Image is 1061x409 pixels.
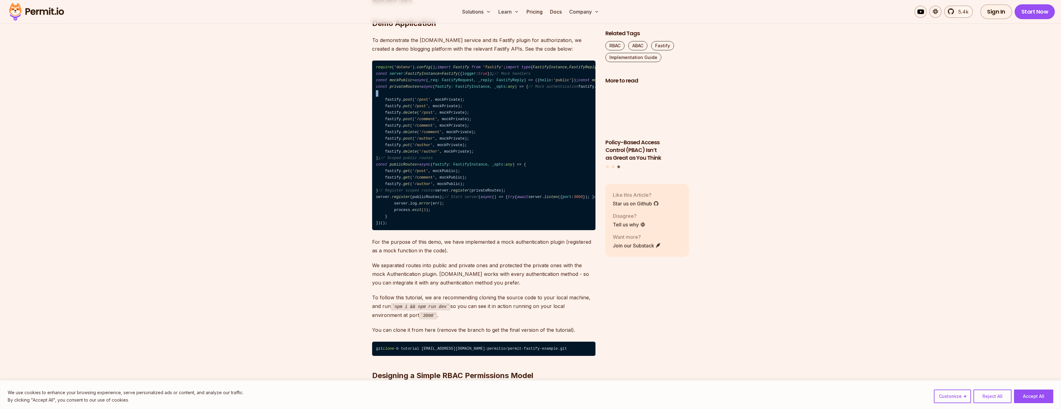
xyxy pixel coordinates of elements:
p: We separated routes into public and private ones and protected the private ones with the mock Aut... [372,261,595,287]
a: Sign In [980,4,1012,19]
span: '/author' [412,182,433,186]
span: mockPrivate [592,78,617,82]
span: get [403,182,410,186]
span: port [562,195,571,199]
span: get [403,169,410,173]
div: Posts [605,88,689,169]
span: clone [383,347,394,351]
span: // Start server [444,195,478,199]
code: git -b tutorial [EMAIL_ADDRESS][DOMAIN_NAME]:permitio/permit-fastify-example.git [372,342,595,356]
a: Join our Substack [613,242,661,249]
span: async [415,78,426,82]
a: Pricing [524,6,545,18]
span: const [376,85,387,89]
span: const [578,78,590,82]
span: '/author' [412,143,433,147]
span: async [421,85,433,89]
span: FastifyInstance [406,72,440,76]
span: listen [544,195,558,199]
button: Reject All [973,390,1012,403]
span: hello [540,78,551,82]
span: '/post' [419,111,435,115]
img: Permit logo [6,1,67,22]
span: FastifyInstance [533,65,567,70]
span: 'public' [553,78,572,82]
h2: Related Tags [605,30,689,37]
span: exit [412,208,421,212]
a: RBAC [605,41,625,50]
span: get [403,175,410,180]
span: post [403,117,412,121]
span: type [522,65,530,70]
span: // Register scoped routes [378,188,435,193]
h2: More to read [605,77,689,85]
button: Customize [934,390,971,403]
span: FastifyReply [569,65,596,70]
p: To follow this tutorial, we are recommending cloning the source code to your local machine, and r... [372,293,595,319]
p: By clicking "Accept All", you consent to our use of cookies. [8,396,243,404]
h3: Policy-Based Access Control (PBAC) Isn’t as Great as You Think [605,139,689,162]
button: Solutions [460,6,493,18]
button: Company [567,6,602,18]
span: import [505,65,519,70]
p: You can clone it from here (remove the branch to get the final version of the tutorial). [372,326,595,334]
span: delete [403,150,417,154]
span: '/comment' [419,130,442,134]
span: put [403,124,410,128]
span: privateRoutes [389,85,419,89]
span: Fastify [442,72,457,76]
p: We use cookies to enhance your browsing experience, serve personalized ads or content, and analyz... [8,389,243,396]
span: put [403,143,410,147]
span: 5.4k [955,8,969,15]
span: mockPublic [389,78,412,82]
a: Implementation Guide [605,53,661,62]
span: require [376,65,392,70]
span: // Scoped public routes [380,156,433,160]
span: '/post' [412,104,428,108]
span: post [403,98,412,102]
button: Go to slide 2 [612,166,614,168]
span: _req: FastifyRequest, _reply: FastifyReply [428,78,524,82]
a: Docs [548,6,564,18]
a: Star us on Github [613,200,659,207]
span: // Mock handlers [494,72,531,76]
span: '/comment' [412,124,435,128]
p: For the purpose of this demo, we have implemented a mock authentication plugin (registered as a m... [372,238,595,255]
a: ABAC [628,41,647,50]
button: Go to slide 3 [617,166,620,168]
li: 3 of 3 [605,88,689,162]
span: put [403,104,410,108]
code: ( ). (); ; { , , } ; : = ({ : }); = ( ) => ({ : }); = ( ) => ({ : }); = ( ) => ({ : }); = ( ) => ... [372,61,595,230]
span: const [376,162,387,167]
span: '/comment' [412,175,435,180]
span: // Mock authentication [528,85,578,89]
span: config [417,65,431,70]
p: Like this Article? [613,191,659,199]
a: 5.4k [944,6,973,18]
span: try [508,195,515,199]
span: from [471,65,480,70]
span: delete [403,130,417,134]
a: Fastify [651,41,674,50]
span: '/comment' [415,117,437,121]
span: '/author' [419,150,440,154]
span: const [376,72,387,76]
span: const [376,78,387,82]
span: await [517,195,528,199]
h2: Designing a Simple RBAC Permissions Model [372,346,595,381]
span: 'dotenv' [394,65,412,70]
span: '/post' [415,98,430,102]
span: fastify: FastifyInstance, _opts: [433,162,512,167]
span: catch [594,195,606,199]
code: npm i && npm run dev [391,303,450,310]
span: true [478,72,487,76]
p: Disagree? [613,212,646,220]
span: register [392,195,410,199]
span: any [505,162,512,167]
span: async [480,195,492,199]
button: Learn [496,6,522,18]
img: Policy-Based Access Control (PBAC) Isn’t as Great as You Think [605,88,689,135]
span: 1 [424,208,426,212]
span: error [419,201,431,206]
code: 3000 [419,312,437,319]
